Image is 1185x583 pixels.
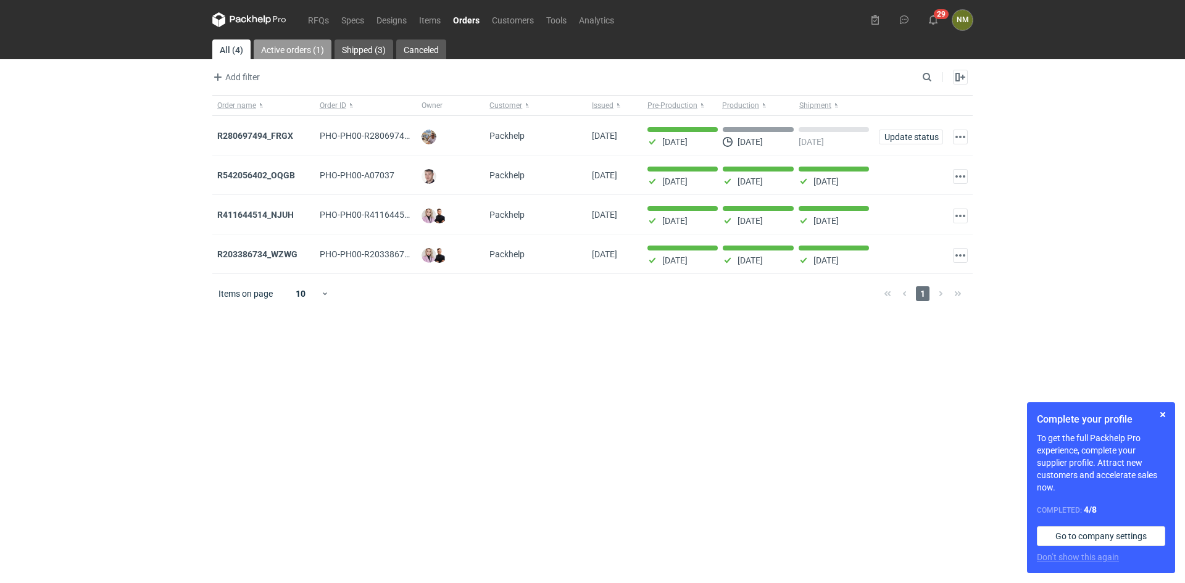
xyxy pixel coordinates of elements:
a: Shipped (3) [335,39,393,59]
p: [DATE] [813,255,839,265]
input: Search [920,70,959,85]
button: 29 [923,10,943,30]
button: Customer [484,96,587,115]
span: Customer [489,101,522,110]
a: Designs [370,12,413,27]
span: Owner [422,101,443,110]
span: Order ID [320,101,346,110]
span: Shipment [799,101,831,110]
a: Tools [540,12,573,27]
strong: 4 / 8 [1084,505,1097,515]
button: Order ID [315,96,417,115]
span: 29/05/2025 [592,210,617,220]
img: Tomasz Kubiak [432,209,447,223]
p: [DATE] [662,255,688,265]
img: Maciej Sikora [422,169,436,184]
span: PHO-PH00-R203386734_WZWG [320,249,444,259]
a: Go to company settings [1037,526,1165,546]
img: Tomasz Kubiak [432,248,447,263]
a: RFQs [302,12,335,27]
span: Pre-Production [647,101,697,110]
button: Actions [953,169,968,184]
p: [DATE] [662,216,688,226]
div: 10 [281,285,321,302]
button: Don’t show this again [1037,551,1119,563]
button: Pre-Production [642,96,720,115]
span: Update status [884,133,938,141]
img: Klaudia Wiśniewska [422,248,436,263]
a: All (4) [212,39,251,59]
span: PHO-PH00-R280697494_FRGX [320,131,440,141]
p: [DATE] [662,176,688,186]
p: [DATE] [799,137,824,147]
span: PHO-PH00-R411644514_NJUH [320,210,441,220]
span: Packhelp [489,131,525,141]
span: 1 [916,286,929,301]
img: Klaudia Wiśniewska [422,209,436,223]
button: Order name [212,96,315,115]
p: To get the full Packhelp Pro experience, complete your supplier profile. Attract new customers an... [1037,432,1165,494]
p: [DATE] [813,216,839,226]
svg: Packhelp Pro [212,12,286,27]
a: R280697494_FRGX [217,131,293,141]
a: Orders [447,12,486,27]
span: Production [722,101,759,110]
button: NM [952,10,973,30]
span: Issued [592,101,613,110]
a: Customers [486,12,540,27]
span: Packhelp [489,170,525,180]
p: [DATE] [662,137,688,147]
button: Actions [953,130,968,144]
a: Active orders (1) [254,39,331,59]
button: Skip for now [1155,407,1170,422]
a: R203386734_WZWG [217,249,297,259]
button: Update status [879,130,943,144]
button: Issued [587,96,642,115]
img: Michał Palasek [422,130,436,144]
button: Shipment [797,96,874,115]
span: 12/05/2025 [592,249,617,259]
span: 09/09/2025 [592,131,617,141]
p: [DATE] [813,176,839,186]
a: R411644514_NJUH [217,210,294,220]
a: Items [413,12,447,27]
h1: Complete your profile [1037,412,1165,427]
div: Completed: [1037,503,1165,516]
a: Analytics [573,12,620,27]
p: [DATE] [738,255,763,265]
div: Natalia Mrozek [952,10,973,30]
span: Order name [217,101,256,110]
span: Items on page [218,287,273,300]
span: Packhelp [489,249,525,259]
a: Specs [335,12,370,27]
a: Canceled [396,39,446,59]
span: Packhelp [489,210,525,220]
span: PHO-PH00-A07037 [320,170,394,180]
button: Actions [953,248,968,263]
p: [DATE] [738,216,763,226]
button: Add filter [210,70,260,85]
a: R542056402_OQGB [217,170,295,180]
button: Production [720,96,797,115]
p: [DATE] [738,137,763,147]
span: 25/07/2025 [592,170,617,180]
p: [DATE] [738,176,763,186]
button: Actions [953,209,968,223]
